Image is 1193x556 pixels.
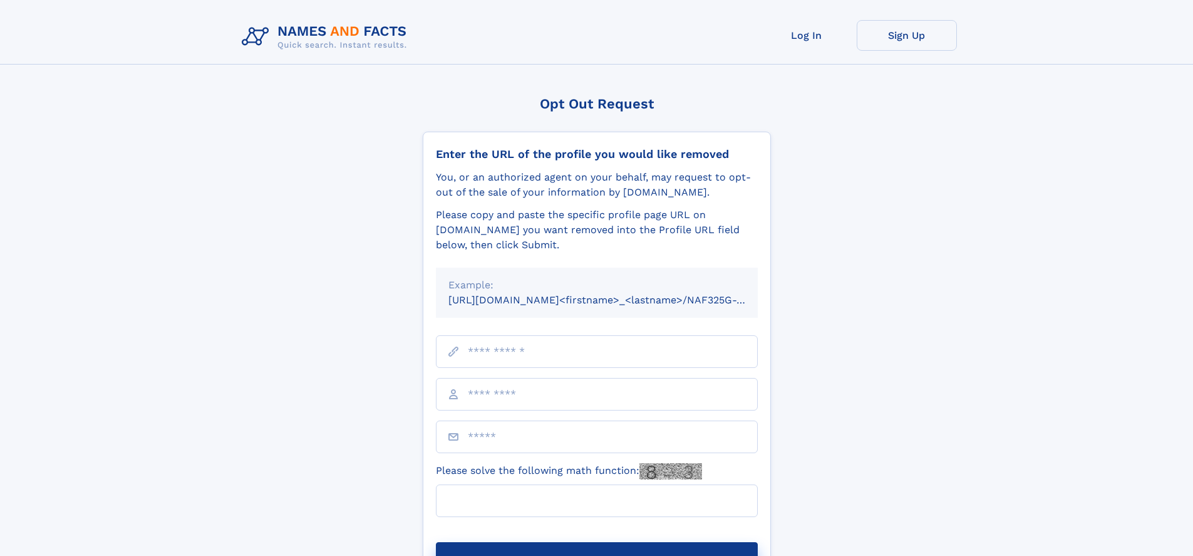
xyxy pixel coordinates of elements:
[448,278,745,293] div: Example:
[436,170,758,200] div: You, or an authorized agent on your behalf, may request to opt-out of the sale of your informatio...
[757,20,857,51] a: Log In
[436,147,758,161] div: Enter the URL of the profile you would like removed
[448,294,782,306] small: [URL][DOMAIN_NAME]<firstname>_<lastname>/NAF325G-xxxxxxxx
[857,20,957,51] a: Sign Up
[237,20,417,54] img: Logo Names and Facts
[423,96,771,112] div: Opt Out Request
[436,463,702,480] label: Please solve the following math function:
[436,207,758,253] div: Please copy and paste the specific profile page URL on [DOMAIN_NAME] you want removed into the Pr...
